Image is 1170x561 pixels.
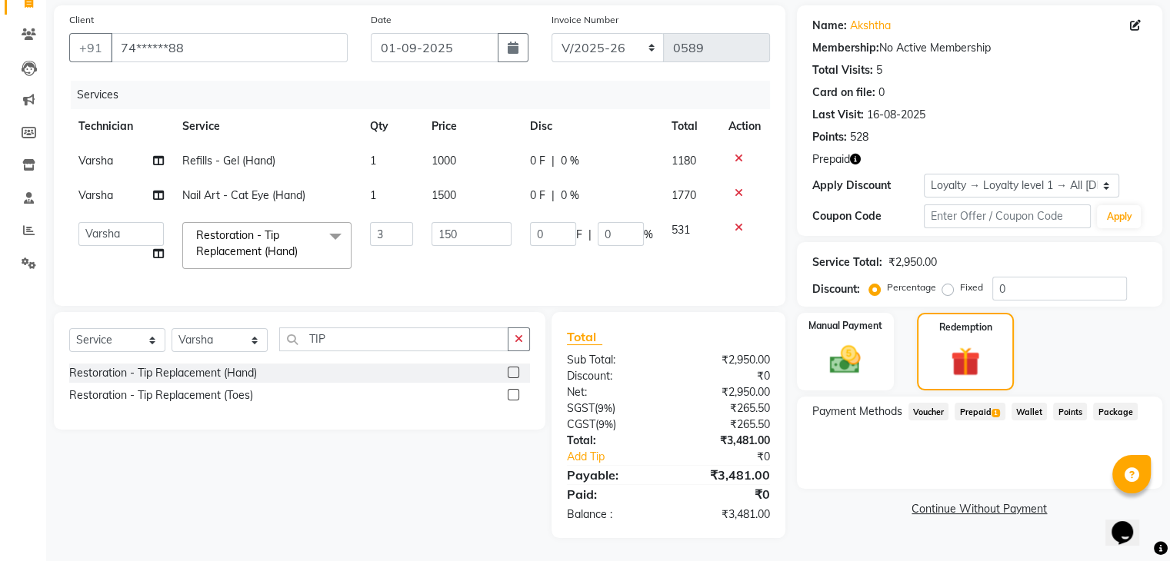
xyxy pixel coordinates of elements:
[668,417,782,433] div: ₹265.50
[876,62,882,78] div: 5
[887,280,936,294] label: Percentage
[530,188,545,204] span: 0 F
[942,344,989,380] img: _gift.svg
[567,329,602,345] span: Total
[530,153,545,169] span: 0 F
[668,384,782,400] div: ₹2,950.00
[924,204,1092,228] input: Enter Offer / Coupon Code
[672,154,696,168] span: 1180
[662,109,719,144] th: Total
[867,107,925,123] div: 16-08-2025
[812,129,847,145] div: Points:
[370,154,376,168] span: 1
[521,109,662,144] th: Disc
[173,109,361,144] th: Service
[567,417,595,431] span: CGST
[668,466,782,484] div: ₹3,481.00
[71,81,782,109] div: Services
[432,188,456,202] span: 1500
[668,400,782,417] div: ₹265.50
[1105,500,1155,546] iframe: chat widget
[69,109,173,144] th: Technician
[69,365,257,381] div: Restoration - Tip Replacement (Hand)
[812,62,873,78] div: Total Visits:
[888,254,937,271] div: ₹2,950.00
[812,107,864,123] div: Last Visit:
[555,433,668,449] div: Total:
[567,401,595,415] span: SGST
[555,506,668,523] div: Balance :
[552,153,555,169] span: |
[668,433,782,449] div: ₹3,481.00
[1097,205,1141,228] button: Apply
[1093,403,1138,420] span: Package
[69,387,253,403] div: Restoration - Tip Replacement (Toes)
[182,154,275,168] span: Refills - Gel (Hand)
[561,153,579,169] span: 0 %
[908,403,949,420] span: Voucher
[850,18,891,34] a: Akshtha
[668,506,782,523] div: ₹3,481.00
[812,18,847,34] div: Name:
[812,40,879,56] div: Membership:
[422,109,521,144] th: Price
[812,208,924,224] div: Coupon Code
[552,188,555,204] span: |
[812,85,875,101] div: Card on file:
[552,13,618,27] label: Invoice Number
[598,402,612,414] span: 9%
[1012,403,1048,420] span: Wallet
[555,400,668,417] div: ( )
[955,403,1005,420] span: Prepaid
[370,188,376,202] span: 1
[812,151,850,168] span: Prepaid
[279,327,508,351] input: Search or Scan
[432,154,456,168] span: 1000
[69,13,94,27] label: Client
[555,352,668,368] div: Sub Total:
[78,154,113,168] span: Varsha
[555,384,668,400] div: Net:
[687,449,781,465] div: ₹0
[850,129,868,145] div: 528
[812,254,882,271] div: Service Total:
[1053,403,1087,420] span: Points
[800,501,1159,517] a: Continue Without Payment
[672,223,690,237] span: 531
[960,280,983,294] label: Fixed
[555,417,668,433] div: ( )
[182,188,305,202] span: Nail Art - Cat Eye (Hand)
[812,40,1147,56] div: No Active Membership
[361,109,423,144] th: Qty
[78,188,113,202] span: Varsha
[371,13,392,27] label: Date
[555,368,668,384] div: Discount:
[555,449,687,465] a: Add Tip
[808,319,882,333] label: Manual Payment
[668,368,782,384] div: ₹0
[298,244,305,258] a: x
[878,85,885,101] div: 0
[992,409,1000,418] span: 1
[812,403,902,420] span: Payment Methods
[812,281,860,297] div: Discount:
[555,466,668,484] div: Payable:
[576,227,582,243] span: F
[719,109,770,144] th: Action
[939,320,992,334] label: Redemption
[111,33,348,62] input: Search by Name/Mobile/Email/Code
[668,485,782,503] div: ₹0
[668,352,782,368] div: ₹2,950.00
[196,228,298,258] span: Restoration - Tip Replacement (Hand)
[555,485,668,503] div: Paid:
[812,178,924,194] div: Apply Discount
[598,418,613,430] span: 9%
[672,188,696,202] span: 1770
[588,227,592,243] span: |
[69,33,112,62] button: +91
[561,188,579,204] span: 0 %
[820,342,870,377] img: _cash.svg
[644,227,653,243] span: %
